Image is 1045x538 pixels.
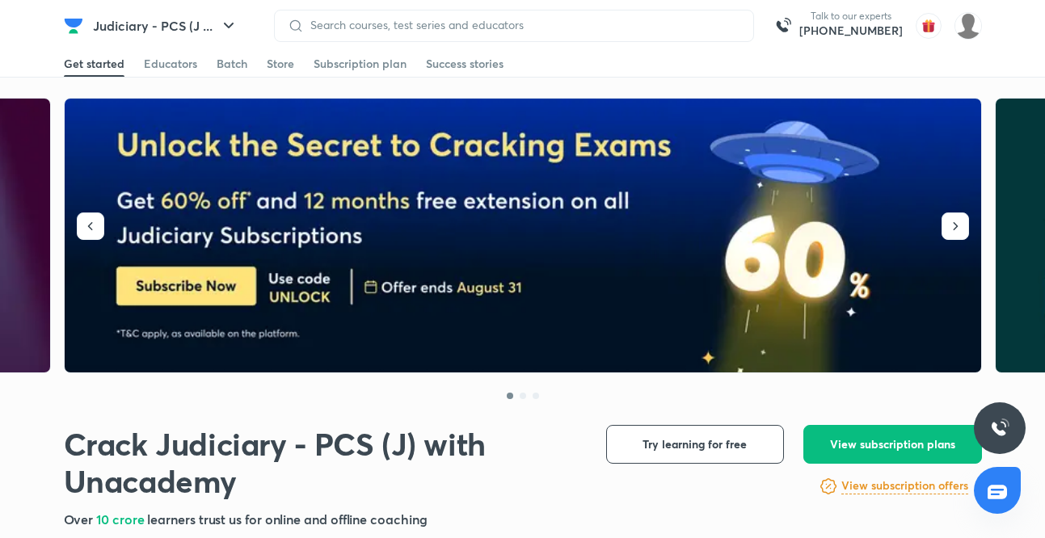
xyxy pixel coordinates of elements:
[799,10,903,23] p: Talk to our experts
[144,51,197,77] a: Educators
[643,436,747,452] span: Try learning for free
[217,56,247,72] div: Batch
[799,23,903,39] a: [PHONE_NUMBER]
[606,425,784,464] button: Try learning for free
[841,477,968,494] h6: View subscription offers
[83,10,248,42] button: Judiciary - PCS (J ...
[767,10,799,42] img: call-us
[64,511,97,527] span: Over
[64,51,124,77] a: Get started
[954,12,982,40] img: Shivangee Singh
[64,425,580,500] h1: Crack Judiciary - PCS (J) with Unacademy
[304,19,740,32] input: Search courses, test series and educators
[314,51,407,77] a: Subscription plan
[803,425,982,464] button: View subscription plans
[426,56,504,72] div: Success stories
[267,51,294,77] a: Store
[147,511,427,527] span: learners trust us for online and offline coaching
[990,418,1009,438] img: ttu
[426,51,504,77] a: Success stories
[830,436,955,452] span: View subscription plans
[916,13,942,39] img: avatar
[64,16,83,36] img: Company Logo
[267,56,294,72] div: Store
[144,56,197,72] div: Educators
[96,511,147,527] span: 10 crore
[314,56,407,72] div: Subscription plan
[217,51,247,77] a: Batch
[64,56,124,72] div: Get started
[841,477,968,496] a: View subscription offers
